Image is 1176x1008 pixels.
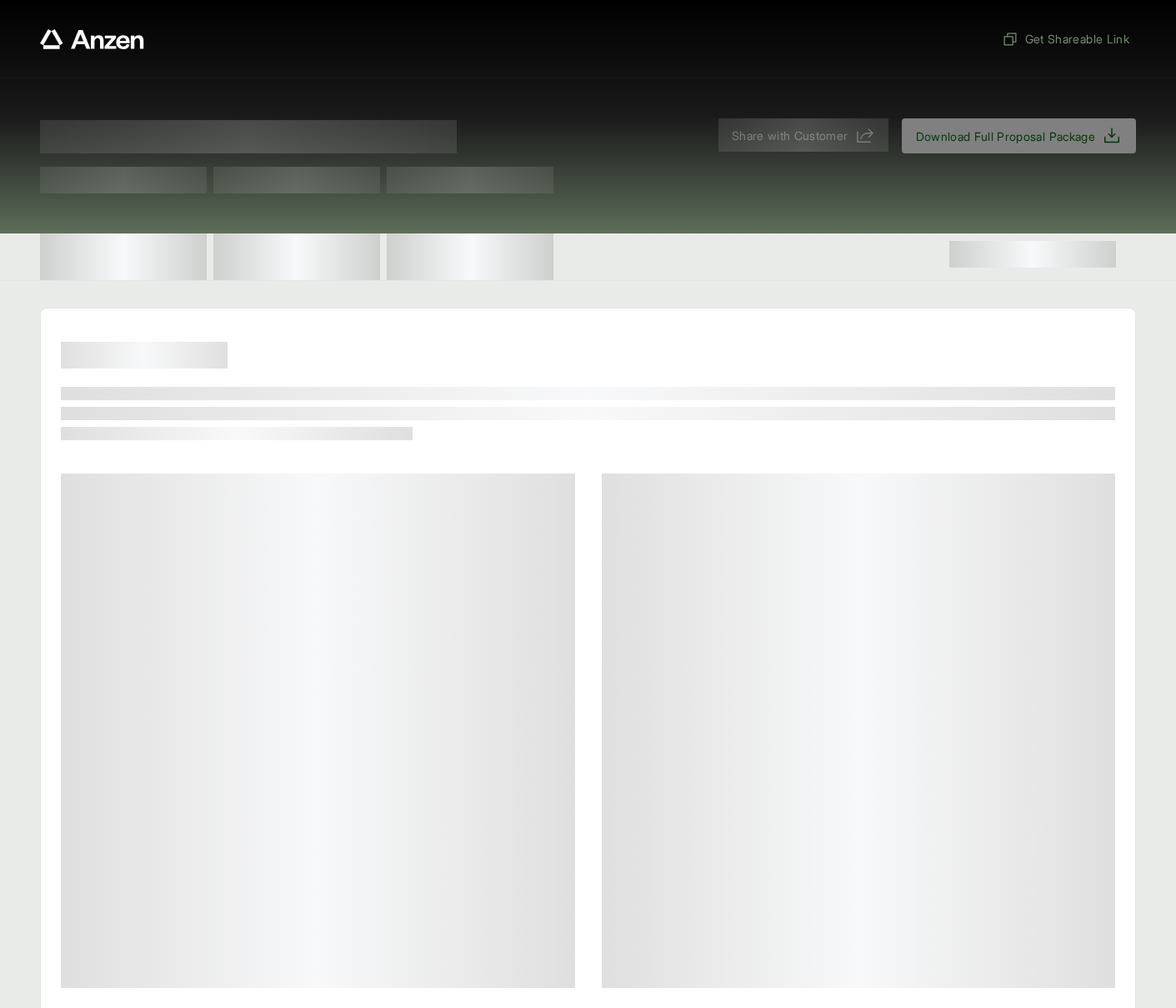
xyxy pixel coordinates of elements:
[1002,30,1129,48] span: Get Shareable Link
[40,120,457,153] span: Proposal for
[732,127,848,144] span: Share with Customer
[995,23,1136,54] button: Get Shareable Link
[213,167,380,193] span: Test
[40,167,207,193] span: Test
[387,167,553,193] span: Test
[40,29,144,49] a: Anzen website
